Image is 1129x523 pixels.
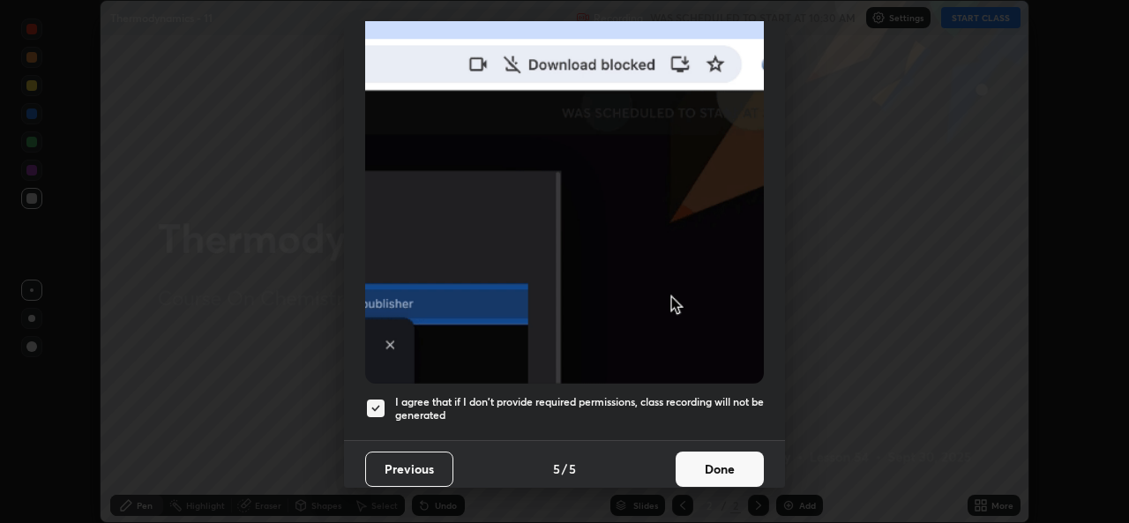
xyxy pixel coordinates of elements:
h4: 5 [569,459,576,478]
h4: / [562,459,567,478]
h4: 5 [553,459,560,478]
button: Done [676,452,764,487]
h5: I agree that if I don't provide required permissions, class recording will not be generated [395,395,764,422]
button: Previous [365,452,453,487]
